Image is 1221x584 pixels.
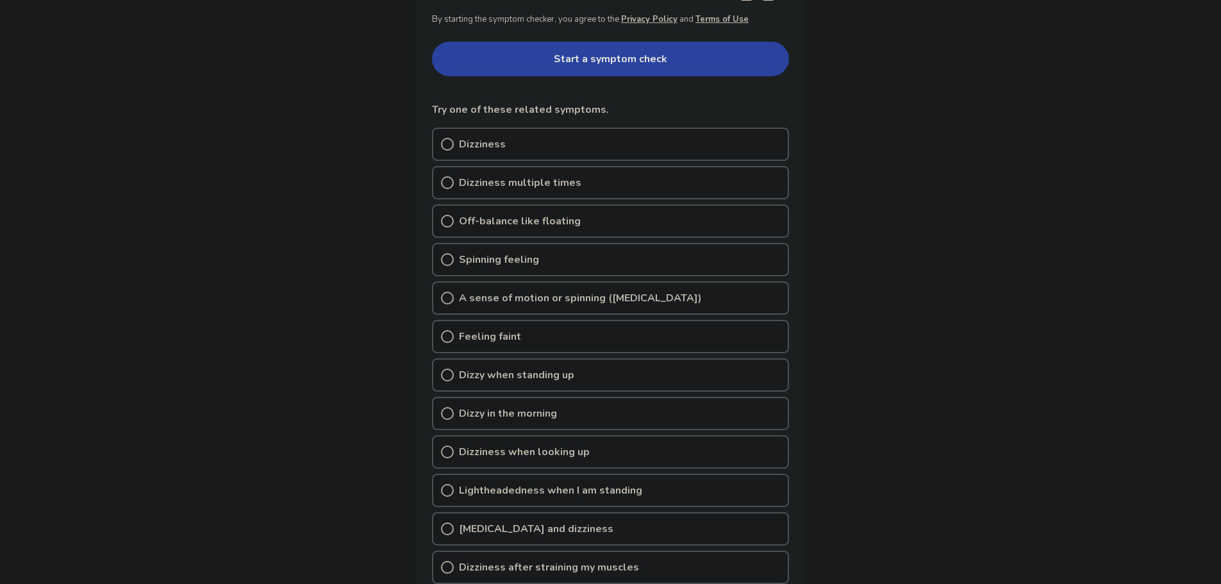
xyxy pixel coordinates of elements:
p: Dizziness when looking up [459,444,590,460]
p: Dizziness [459,137,506,152]
a: Privacy Policy [621,13,677,25]
p: Feeling faint [459,329,521,344]
p: Spinning feeling [459,252,539,267]
p: By starting the symptom checker, you agree to the and [432,13,789,26]
p: Dizzy when standing up [459,367,574,383]
p: Try one of these related symptoms. [432,102,789,117]
a: Terms of Use [695,13,749,25]
p: Dizziness after straining my muscles [459,560,639,575]
button: Start a symptom check [432,42,789,76]
p: [MEDICAL_DATA] and dizziness [459,521,613,537]
p: Dizziness multiple times [459,175,581,190]
p: Off-balance like floating [459,213,581,229]
p: Lightheadedness when I am standing [459,483,642,498]
p: A sense of motion or spinning ([MEDICAL_DATA]) [459,290,702,306]
p: Dizzy in the morning [459,406,557,421]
